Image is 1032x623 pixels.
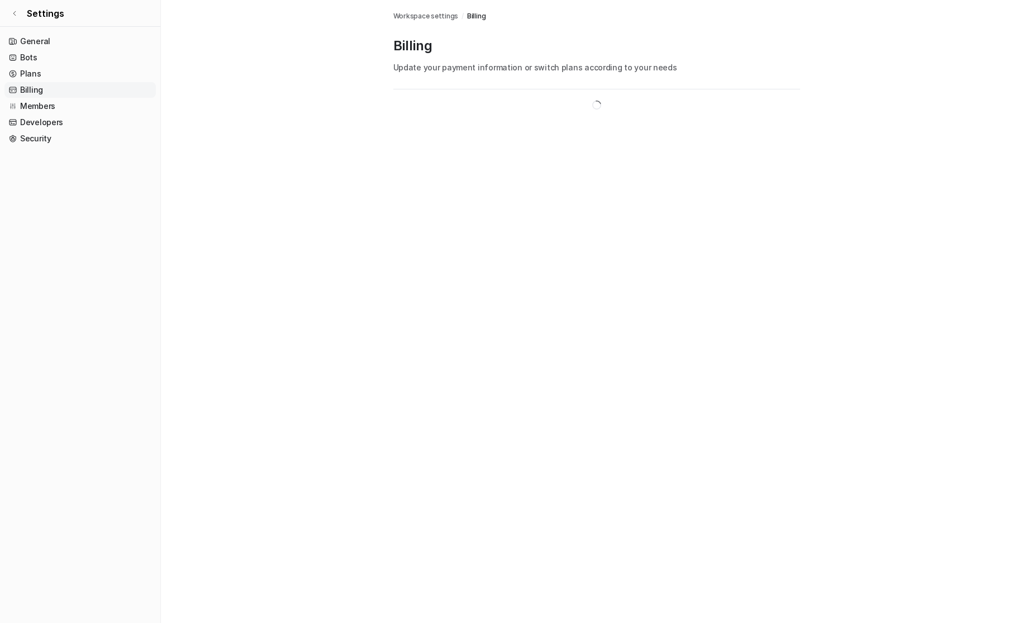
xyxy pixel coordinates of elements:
[4,50,156,65] a: Bots
[4,82,156,98] a: Billing
[4,34,156,49] a: General
[4,66,156,82] a: Plans
[4,98,156,114] a: Members
[393,11,459,21] a: Workspace settings
[4,115,156,130] a: Developers
[467,11,486,21] a: Billing
[462,11,464,21] span: /
[393,61,800,73] p: Update your payment information or switch plans according to your needs
[4,131,156,146] a: Security
[393,37,800,55] p: Billing
[27,7,64,20] span: Settings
